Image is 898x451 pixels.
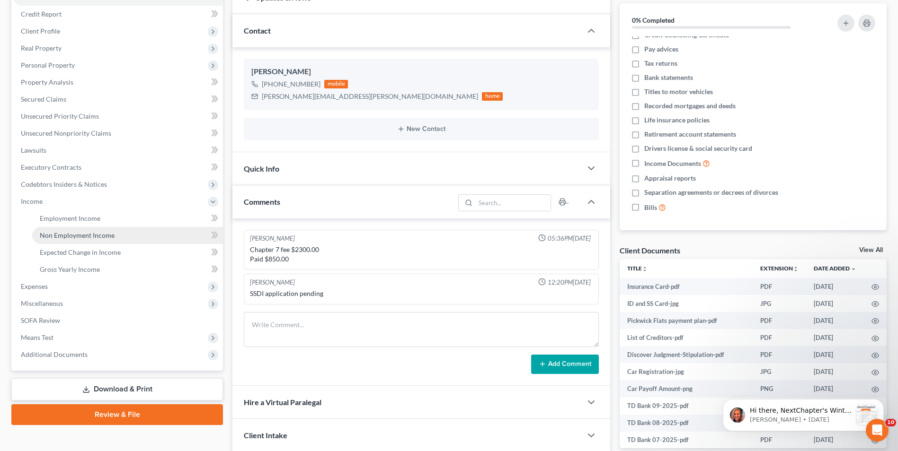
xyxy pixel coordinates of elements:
[40,231,115,239] span: Non Employment Income
[806,329,864,346] td: [DATE]
[620,329,753,346] td: List of Creditors-pdf
[753,363,806,380] td: JPG
[13,312,223,329] a: SOFA Review
[632,16,675,24] strong: 0% Completed
[642,266,648,272] i: unfold_more
[753,312,806,329] td: PDF
[753,346,806,363] td: PDF
[620,278,753,295] td: Insurance Card-pdf
[814,265,856,272] a: Date Added expand_more
[548,278,591,287] span: 12:20PM[DATE]
[251,125,591,133] button: New Contact
[644,73,693,82] span: Bank statements
[244,398,321,407] span: Hire a Virtual Paralegal
[531,355,599,374] button: Add Comment
[21,61,75,69] span: Personal Property
[41,35,143,44] p: Message from Kelly, sent 229w ago
[244,26,271,35] span: Contact
[644,203,657,212] span: Bills
[620,346,753,363] td: Discover Judgment-Stipulation-pdf
[21,333,53,341] span: Means Test
[709,380,898,446] iframe: Intercom notifications message
[859,247,883,253] a: View All
[620,295,753,312] td: ID and SS Card-jpg
[21,27,60,35] span: Client Profile
[753,329,806,346] td: PDF
[620,245,680,255] div: Client Documents
[262,79,320,89] div: [PHONE_NUMBER]
[21,78,73,86] span: Property Analysis
[627,265,648,272] a: Titleunfold_more
[13,6,223,23] a: Credit Report
[620,415,753,432] td: TD Bank 08-2025-pdf
[32,244,223,261] a: Expected Change in Income
[806,346,864,363] td: [DATE]
[482,92,503,101] div: home
[11,378,223,400] a: Download & Print
[13,142,223,159] a: Lawsuits
[21,180,107,188] span: Codebtors Insiders & Notices
[806,312,864,329] td: [DATE]
[250,245,593,264] div: Chapter 7 fee $2300.00 Paid $850.00
[11,404,223,425] a: Review & File
[753,278,806,295] td: PDF
[21,163,81,171] span: Executory Contracts
[21,282,48,290] span: Expenses
[793,266,799,272] i: unfold_more
[806,363,864,380] td: [DATE]
[21,350,88,358] span: Additional Documents
[40,248,121,256] span: Expected Change in Income
[40,214,100,222] span: Employment Income
[324,80,348,88] div: mobile
[620,432,753,449] td: TD Bank 07-2025-pdf
[753,295,806,312] td: JPG
[13,74,223,91] a: Property Analysis
[760,265,799,272] a: Extensionunfold_more
[250,234,295,243] div: [PERSON_NAME]
[644,101,736,111] span: Recorded mortgages and deeds
[885,419,896,426] span: 10
[644,59,677,68] span: Tax returns
[244,197,280,206] span: Comments
[644,87,713,96] span: Titles to motor vehicles
[250,289,593,298] div: SSDI application pending
[40,265,100,273] span: Gross Yearly Income
[21,146,46,154] span: Lawsuits
[866,419,889,442] iframe: Intercom live chat
[644,188,778,197] span: Separation agreements or decrees of divorces
[806,278,864,295] td: [DATE]
[13,108,223,125] a: Unsecured Priority Claims
[21,197,43,205] span: Income
[41,26,143,278] span: Hi there, NextChapter's Winter '21 Release is here and we are excited to share all of the new fea...
[644,115,710,125] span: Life insurance policies
[21,95,66,103] span: Secured Claims
[644,144,752,153] span: Drivers license & social security card
[32,210,223,227] a: Employment Income
[806,295,864,312] td: [DATE]
[21,44,62,52] span: Real Property
[620,398,753,415] td: TD Bank 09-2025-pdf
[475,195,551,211] input: Search...
[13,91,223,108] a: Secured Claims
[250,278,295,287] div: [PERSON_NAME]
[644,173,696,183] span: Appraisal reports
[620,363,753,380] td: Car Registration-jpg
[21,299,63,307] span: Miscellaneous
[21,129,111,137] span: Unsecured Nonpriority Claims
[644,159,701,168] span: Income Documents
[644,130,736,139] span: Retirement account statements
[21,316,60,324] span: SOFA Review
[244,164,279,173] span: Quick Info
[21,10,62,18] span: Credit Report
[251,66,591,78] div: [PERSON_NAME]
[262,92,478,101] div: [PERSON_NAME][EMAIL_ADDRESS][PERSON_NAME][DOMAIN_NAME]
[851,266,856,272] i: expand_more
[13,159,223,176] a: Executory Contracts
[32,261,223,278] a: Gross Yearly Income
[644,44,678,54] span: Pay advices
[32,227,223,244] a: Non Employment Income
[620,312,753,329] td: Pickwick Flats payment plan-pdf
[21,112,99,120] span: Unsecured Priority Claims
